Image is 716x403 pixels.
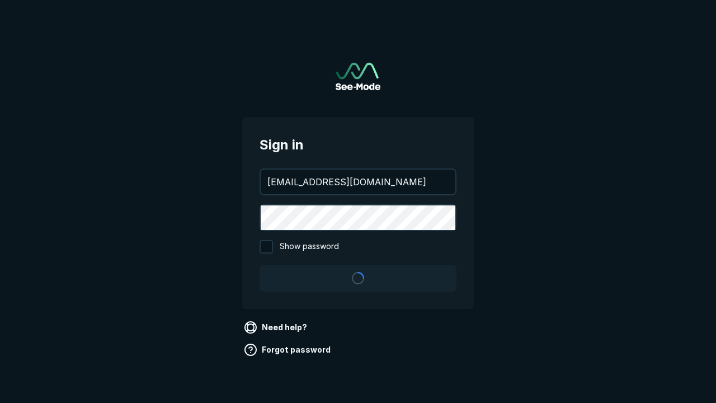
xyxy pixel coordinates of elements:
span: Sign in [260,135,456,155]
a: Go to sign in [336,63,380,90]
input: your@email.com [261,170,455,194]
a: Need help? [242,318,312,336]
img: See-Mode Logo [336,63,380,90]
a: Forgot password [242,341,335,359]
span: Show password [280,240,339,254]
